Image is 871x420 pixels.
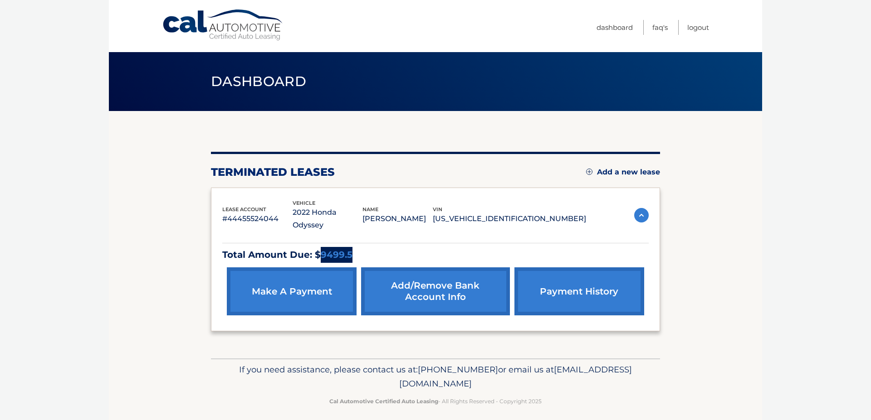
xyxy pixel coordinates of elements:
[362,212,433,225] p: [PERSON_NAME]
[217,396,654,406] p: - All Rights Reserved - Copyright 2025
[162,9,284,41] a: Cal Automotive
[634,208,649,222] img: accordion-active.svg
[293,200,315,206] span: vehicle
[362,206,378,212] span: name
[361,267,509,315] a: Add/Remove bank account info
[222,206,266,212] span: lease account
[293,206,363,232] p: 2022 Honda Odyssey
[586,169,592,175] img: add.svg
[217,362,654,391] p: If you need assistance, please contact us at: or email us at
[222,212,293,225] p: #44455524044
[211,73,306,90] span: Dashboard
[597,20,633,35] a: Dashboard
[433,212,586,225] p: [US_VEHICLE_IDENTIFICATION_NUMBER]
[222,247,649,263] p: Total Amount Due: $9499.5
[211,165,335,179] h2: terminated leases
[433,206,442,212] span: vin
[514,267,644,315] a: payment history
[227,267,357,315] a: make a payment
[687,20,709,35] a: Logout
[329,398,438,405] strong: Cal Automotive Certified Auto Leasing
[586,168,660,177] a: Add a new lease
[418,364,498,375] span: [PHONE_NUMBER]
[652,20,668,35] a: FAQ's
